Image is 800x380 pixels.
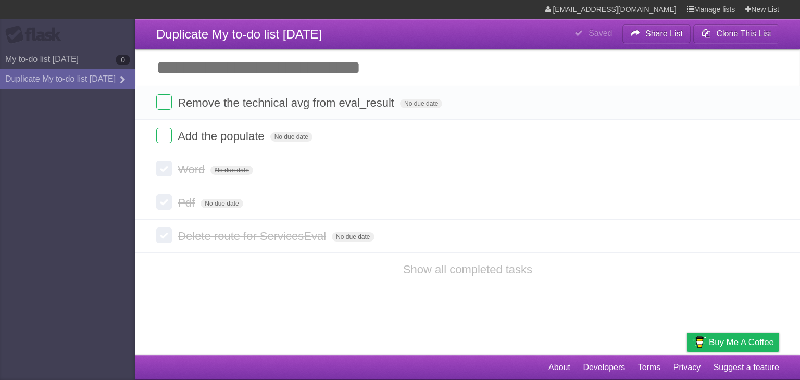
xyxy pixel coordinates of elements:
[332,232,374,242] span: No due date
[210,166,253,175] span: No due date
[5,26,68,44] div: Flask
[716,29,771,38] b: Clone This List
[400,99,442,108] span: No due date
[178,196,197,209] span: Pdf
[583,358,625,377] a: Developers
[178,163,207,176] span: Word
[403,263,532,276] a: Show all completed tasks
[622,24,691,43] button: Share List
[178,96,397,109] span: Remove the technical avg from eval_result
[156,94,172,110] label: Done
[645,29,683,38] b: Share List
[692,333,706,351] img: Buy me a coffee
[589,29,612,37] b: Saved
[156,227,172,243] label: Done
[178,230,329,243] span: Delete route for ServicesEval
[548,358,570,377] a: About
[673,358,701,377] a: Privacy
[687,333,779,352] a: Buy me a coffee
[201,199,243,208] span: No due date
[156,161,172,176] label: Done
[156,194,172,210] label: Done
[709,333,774,351] span: Buy me a coffee
[116,55,130,65] b: 0
[156,128,172,143] label: Done
[156,27,322,41] span: Duplicate My to-do list [DATE]
[178,130,267,143] span: Add the populate
[693,24,779,43] button: Clone This List
[270,132,312,142] span: No due date
[714,358,779,377] a: Suggest a feature
[638,358,661,377] a: Terms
